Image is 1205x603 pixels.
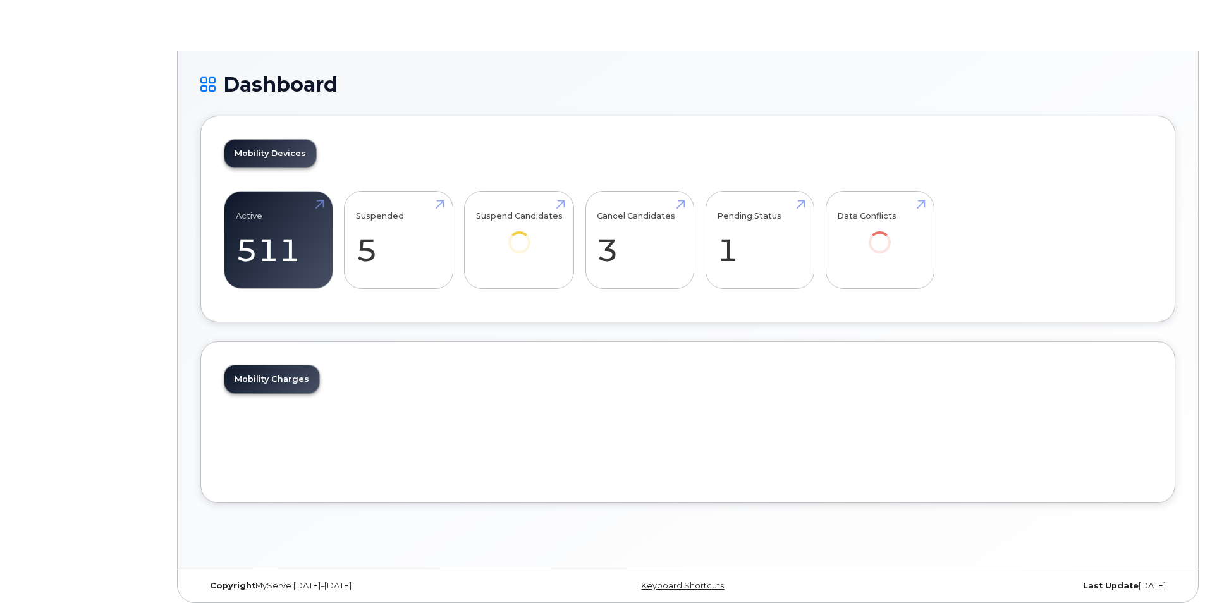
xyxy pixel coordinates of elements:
a: Cancel Candidates 3 [597,198,682,282]
strong: Copyright [210,581,255,590]
a: Suspend Candidates [476,198,563,271]
a: Active 511 [236,198,321,282]
a: Pending Status 1 [717,198,802,282]
a: Data Conflicts [837,198,922,271]
a: Mobility Charges [224,365,319,393]
strong: Last Update [1083,581,1139,590]
h1: Dashboard [200,73,1175,95]
div: [DATE] [850,581,1175,591]
a: Keyboard Shortcuts [641,581,724,590]
div: MyServe [DATE]–[DATE] [200,581,525,591]
a: Mobility Devices [224,140,316,167]
a: Suspended 5 [356,198,441,282]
